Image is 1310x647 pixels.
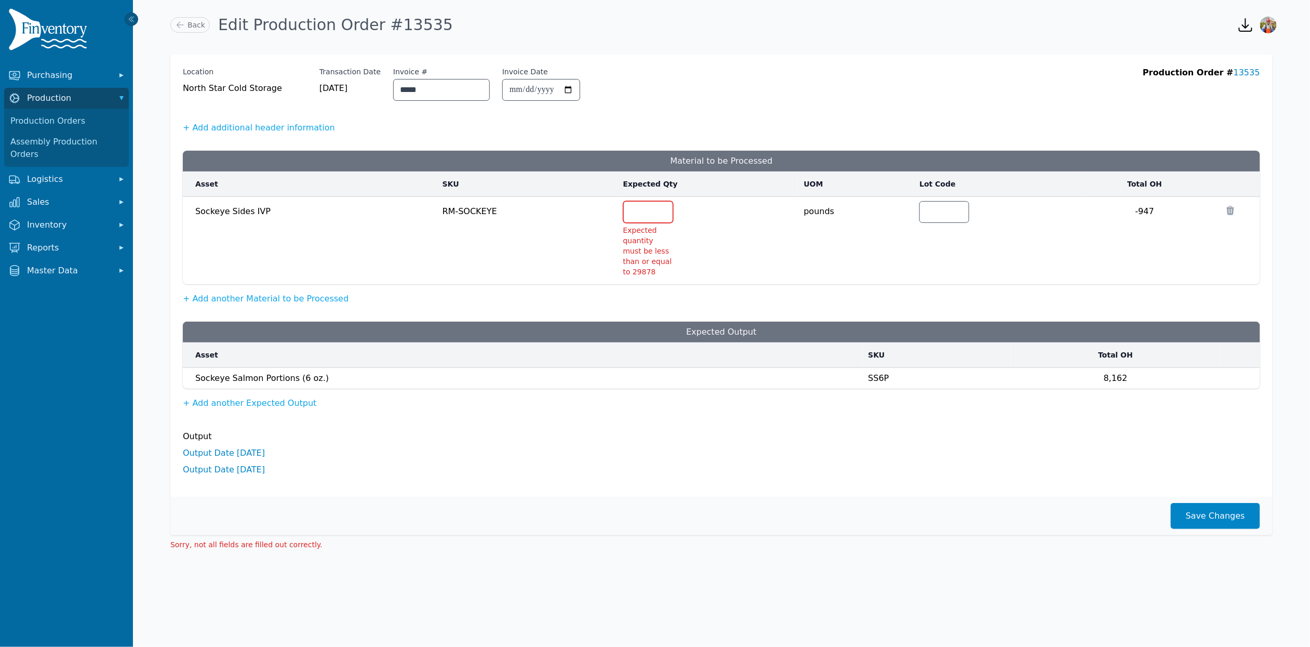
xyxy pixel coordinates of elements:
td: SS6P [862,368,1011,389]
a: Production Orders [6,111,127,131]
td: 8,162 [1011,368,1221,389]
a: Assembly Production Orders [6,131,127,165]
span: Sockeye Sides IVP [195,201,430,218]
a: 13535 [1234,68,1260,77]
button: + Add additional header information [183,122,335,134]
th: Asset [183,171,436,197]
button: Reports [4,237,129,258]
h3: Output [183,426,1260,443]
a: Output Date [DATE] [183,448,265,458]
th: Lot Code [913,171,1081,197]
label: Invoice # [393,67,427,77]
span: Production Order # [1143,68,1234,77]
span: North Star Cold Storage [183,82,282,95]
span: Sockeye Salmon Portions (6 oz.) [195,373,329,383]
span: Purchasing [27,69,110,82]
button: Purchasing [4,65,129,86]
th: SKU [436,171,617,197]
span: pounds [804,201,907,218]
li: Expected quantity must be less than or equal to 29878 [623,225,673,277]
th: Total OH [1011,342,1221,368]
label: Location [183,67,282,77]
button: + Add another Expected Output [183,397,317,410]
button: Remove [1225,205,1236,216]
h3: Expected Output [183,322,1260,342]
th: Total OH [1081,171,1208,197]
a: Back [170,17,210,33]
button: Production [4,88,129,109]
th: Asset [183,342,862,368]
button: + Add another Material to be Processed [183,293,349,305]
button: Save Changes [1171,503,1260,529]
span: Production [27,92,110,104]
button: Sales [4,192,129,213]
h1: Edit Production Order #13535 [218,16,453,34]
span: Inventory [27,219,110,231]
td: -947 [1081,197,1208,222]
span: Logistics [27,173,110,186]
button: Master Data [4,260,129,281]
img: Finventory [8,8,91,55]
button: Inventory [4,215,129,235]
a: Output Date [DATE] [183,465,265,474]
th: Expected Qty [617,171,798,197]
li: Sorry, not all fields are filled out correctly. [170,539,1273,550]
h3: Material to be Processed [183,151,1260,171]
label: Invoice Date [502,67,548,77]
label: Transaction Date [319,67,381,77]
span: Reports [27,242,110,254]
button: Logistics [4,169,129,190]
span: Master Data [27,265,110,277]
span: Sales [27,196,110,208]
span: [DATE] [319,82,381,95]
th: UOM [798,171,914,197]
th: SKU [862,342,1011,368]
td: RM-SOCKEYE [436,197,617,285]
img: Sera Wheeler [1260,17,1277,33]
